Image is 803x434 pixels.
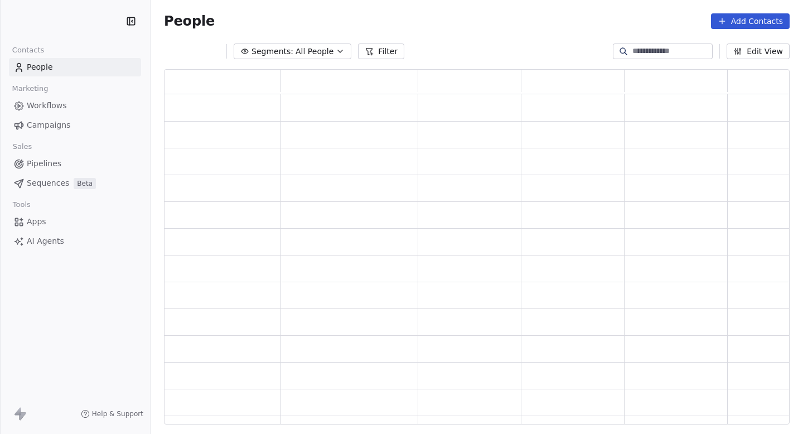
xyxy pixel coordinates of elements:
[8,196,35,213] span: Tools
[9,174,141,192] a: SequencesBeta
[81,409,143,418] a: Help & Support
[92,409,143,418] span: Help & Support
[9,155,141,173] a: Pipelines
[358,44,404,59] button: Filter
[9,58,141,76] a: People
[7,42,49,59] span: Contacts
[7,80,53,97] span: Marketing
[27,61,53,73] span: People
[9,116,141,134] a: Campaigns
[164,13,215,30] span: People
[27,119,70,131] span: Campaigns
[27,158,61,170] span: Pipelines
[9,213,141,231] a: Apps
[711,13,790,29] button: Add Contacts
[74,178,96,189] span: Beta
[9,97,141,115] a: Workflows
[727,44,790,59] button: Edit View
[251,46,293,57] span: Segments:
[9,232,141,250] a: AI Agents
[27,177,69,189] span: Sequences
[27,235,64,247] span: AI Agents
[296,46,333,57] span: All People
[27,100,67,112] span: Workflows
[27,216,46,228] span: Apps
[8,138,37,155] span: Sales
